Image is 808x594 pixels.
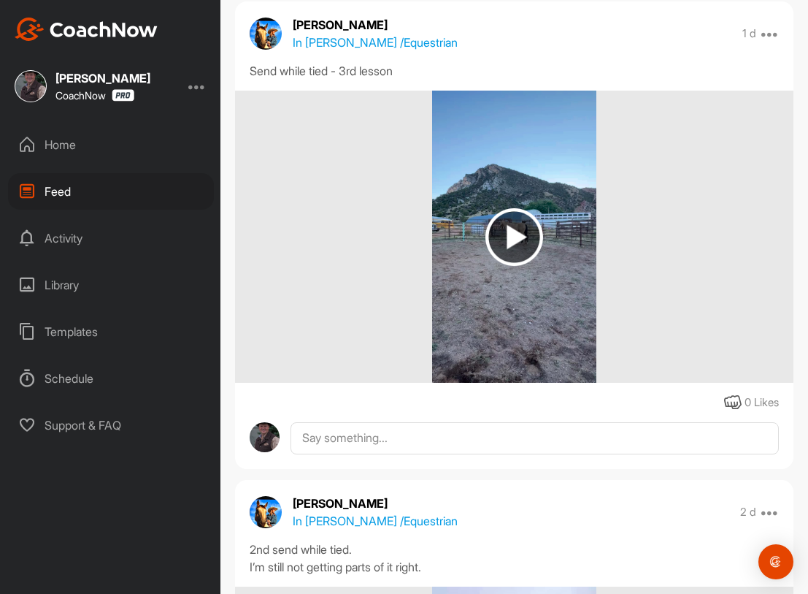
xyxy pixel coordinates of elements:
[55,72,150,84] div: [PERSON_NAME]
[250,422,280,452] img: avatar
[15,70,47,102] img: square_f8f397c70efcd0ae6f92c40788c6018a.jpg
[8,126,214,163] div: Home
[250,496,282,528] img: avatar
[8,220,214,256] div: Activity
[293,512,458,530] p: In [PERSON_NAME] / Equestrian
[742,26,756,41] p: 1 d
[485,208,543,266] img: play
[55,89,134,102] div: CoachNow
[293,16,458,34] p: [PERSON_NAME]
[112,89,134,102] img: CoachNow Pro
[293,495,458,512] p: [PERSON_NAME]
[293,34,458,51] p: In [PERSON_NAME] / Equestrian
[744,395,779,411] div: 0 Likes
[8,173,214,210] div: Feed
[8,407,214,443] div: Support & FAQ
[740,505,756,519] p: 2 d
[250,18,282,50] img: avatar
[250,541,779,576] div: 2nd send while tied. I’m still not getting parts of it right.
[250,62,779,80] div: Send while tied - 3rd lesson
[15,18,158,41] img: CoachNow
[8,313,214,350] div: Templates
[758,544,793,579] div: Open Intercom Messenger
[8,360,214,397] div: Schedule
[8,267,214,303] div: Library
[432,91,596,383] img: media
